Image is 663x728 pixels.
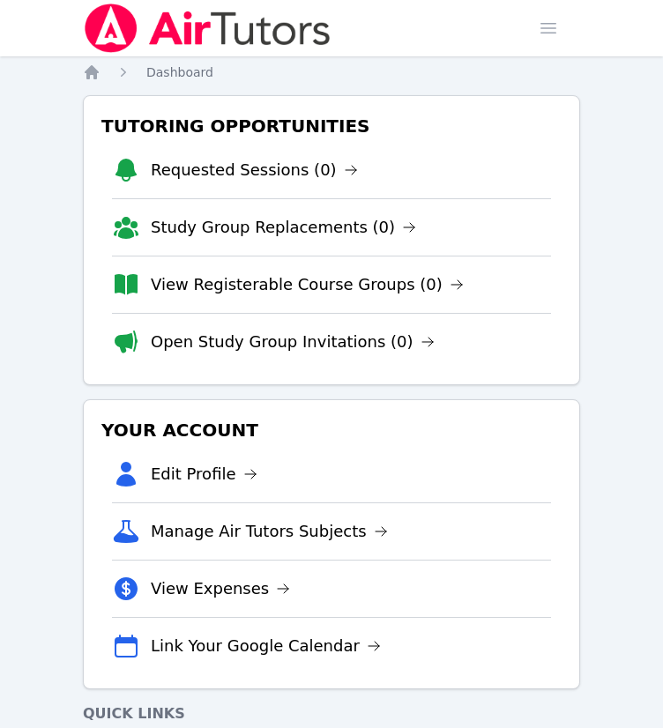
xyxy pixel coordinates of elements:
a: Dashboard [146,63,213,81]
a: View Registerable Course Groups (0) [151,272,464,297]
a: Manage Air Tutors Subjects [151,519,388,544]
h3: Tutoring Opportunities [98,110,565,142]
span: Dashboard [146,65,213,79]
h4: Quick Links [83,703,580,724]
a: View Expenses [151,576,290,601]
a: Link Your Google Calendar [151,634,381,658]
h3: Your Account [98,414,565,446]
nav: Breadcrumb [83,63,580,81]
a: Requested Sessions (0) [151,158,358,182]
img: Air Tutors [83,4,332,53]
a: Edit Profile [151,462,257,487]
a: Open Study Group Invitations (0) [151,330,435,354]
a: Study Group Replacements (0) [151,215,416,240]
